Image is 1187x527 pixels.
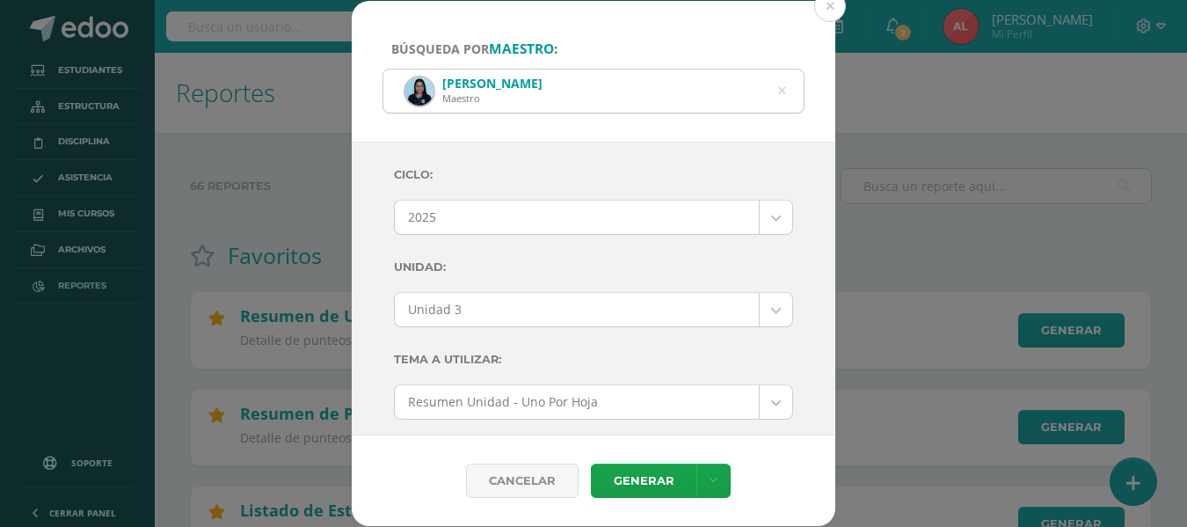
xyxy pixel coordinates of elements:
[394,157,793,193] label: Ciclo:
[408,293,746,326] span: Unidad 3
[383,70,804,113] input: ej. Nicholas Alekzander, etc.
[408,385,746,419] span: Resumen Unidad - Uno Por Hoja
[405,77,433,106] img: 8833d992d5aa244a12ba0a0c163d81f0.png
[395,293,792,326] a: Unidad 3
[395,385,792,419] a: Resumen Unidad - Uno Por Hoja
[408,201,746,234] span: 2025
[489,40,557,58] strong: maestro:
[394,249,793,285] label: Unidad:
[395,201,792,234] a: 2025
[394,341,793,377] label: Tema a Utilizar:
[442,91,543,105] div: Maestro
[591,464,696,498] a: Generar
[442,75,543,91] div: [PERSON_NAME]
[466,464,579,498] div: Cancelar
[391,40,557,57] span: Búsqueda por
